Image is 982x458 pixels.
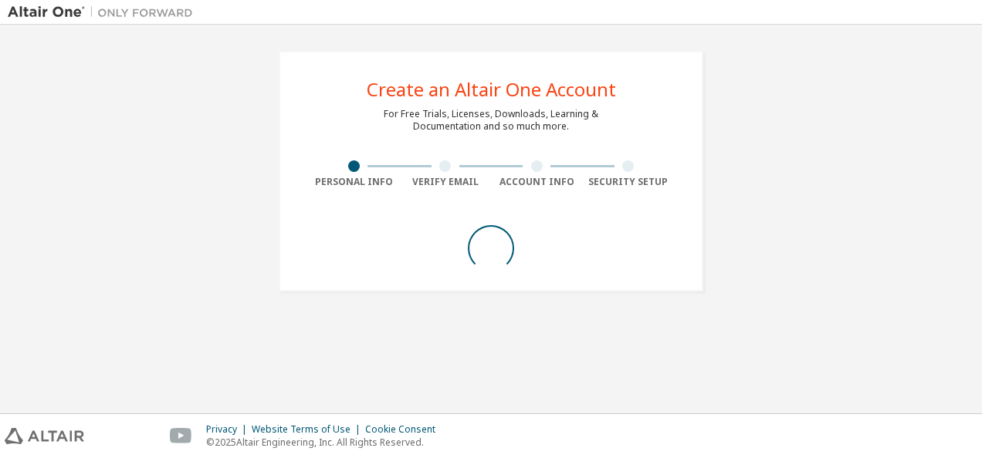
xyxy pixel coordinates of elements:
img: altair_logo.svg [5,428,84,444]
div: Create an Altair One Account [367,80,616,99]
div: Verify Email [400,176,492,188]
div: Website Terms of Use [252,423,365,436]
div: Personal Info [308,176,400,188]
div: Cookie Consent [365,423,445,436]
div: Privacy [206,423,252,436]
div: Account Info [491,176,583,188]
img: youtube.svg [170,428,192,444]
p: © 2025 Altair Engineering, Inc. All Rights Reserved. [206,436,445,449]
div: Security Setup [583,176,675,188]
img: Altair One [8,5,201,20]
div: For Free Trials, Licenses, Downloads, Learning & Documentation and so much more. [384,108,598,133]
